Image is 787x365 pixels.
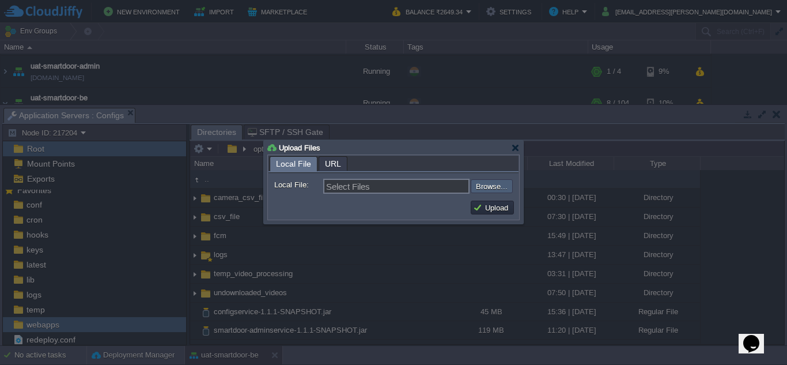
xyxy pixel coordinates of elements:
[325,157,341,171] span: URL
[739,319,775,353] iframe: chat widget
[274,179,322,191] label: Local File:
[279,144,320,152] span: Upload Files
[473,202,512,213] button: Upload
[276,157,311,171] span: Local File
